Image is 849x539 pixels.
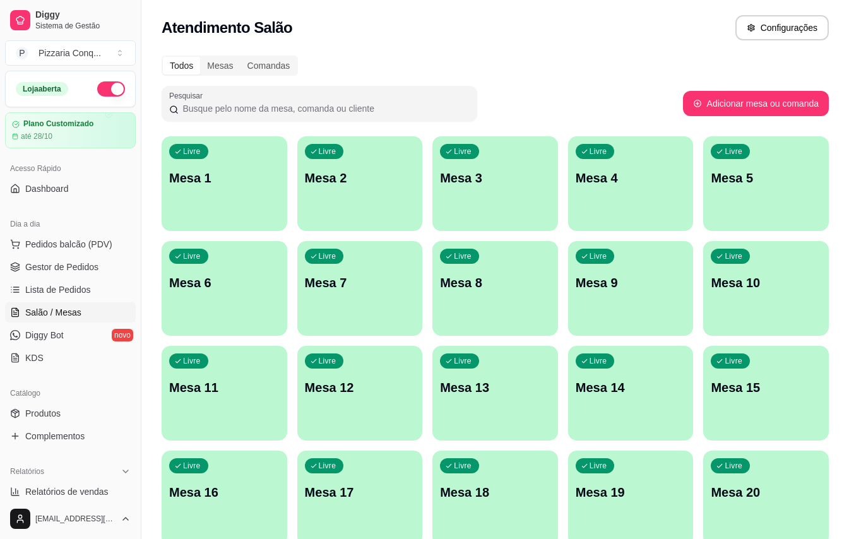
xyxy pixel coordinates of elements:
button: Pedidos balcão (PDV) [5,234,136,254]
p: Mesa 11 [169,379,280,396]
button: LivreMesa 1 [162,136,287,231]
button: LivreMesa 11 [162,346,287,441]
span: Pedidos balcão (PDV) [25,238,112,251]
p: Mesa 5 [711,169,821,187]
p: Mesa 6 [169,274,280,292]
div: Todos [163,57,200,74]
span: Dashboard [25,182,69,195]
span: Lista de Pedidos [25,283,91,296]
a: Lista de Pedidos [5,280,136,300]
p: Livre [590,461,607,471]
a: Relatórios de vendas [5,482,136,502]
button: LivreMesa 4 [568,136,694,231]
p: Mesa 18 [440,483,550,501]
button: [EMAIL_ADDRESS][DOMAIN_NAME] [5,504,136,534]
span: KDS [25,352,44,364]
span: Produtos [25,407,61,420]
div: Dia a dia [5,214,136,234]
span: Complementos [25,430,85,442]
span: [EMAIL_ADDRESS][DOMAIN_NAME] [35,514,116,524]
button: LivreMesa 15 [703,346,829,441]
p: Mesa 1 [169,169,280,187]
div: Pizzaria Conq ... [39,47,101,59]
p: Livre [590,251,607,261]
p: Mesa 9 [576,274,686,292]
p: Mesa 10 [711,274,821,292]
div: Mesas [200,57,240,74]
p: Livre [725,146,742,157]
a: Complementos [5,426,136,446]
p: Livre [319,356,336,366]
button: LivreMesa 14 [568,346,694,441]
button: LivreMesa 8 [432,241,558,336]
p: Livre [454,356,472,366]
button: LivreMesa 5 [703,136,829,231]
a: Salão / Mesas [5,302,136,323]
button: LivreMesa 10 [703,241,829,336]
button: Configurações [735,15,829,40]
p: Mesa 14 [576,379,686,396]
span: Diggy Bot [25,329,64,341]
p: Livre [183,146,201,157]
a: Produtos [5,403,136,423]
span: Salão / Mesas [25,306,81,319]
a: Diggy Botnovo [5,325,136,345]
span: Relatórios [10,466,44,477]
button: LivreMesa 7 [297,241,423,336]
button: LivreMesa 2 [297,136,423,231]
button: Adicionar mesa ou comanda [683,91,829,116]
p: Livre [319,146,336,157]
button: LivreMesa 13 [432,346,558,441]
p: Mesa 13 [440,379,550,396]
p: Livre [725,356,742,366]
div: Loja aberta [16,82,68,96]
a: KDS [5,348,136,368]
a: Dashboard [5,179,136,199]
p: Livre [454,461,472,471]
article: Plano Customizado [23,119,93,129]
a: DiggySistema de Gestão [5,5,136,35]
p: Mesa 7 [305,274,415,292]
p: Mesa 2 [305,169,415,187]
p: Livre [183,356,201,366]
p: Livre [590,146,607,157]
p: Livre [183,461,201,471]
p: Livre [319,251,336,261]
p: Livre [319,461,336,471]
button: Alterar Status [97,81,125,97]
button: LivreMesa 9 [568,241,694,336]
a: Plano Customizadoaté 28/10 [5,112,136,148]
button: Select a team [5,40,136,66]
p: Livre [590,356,607,366]
span: Relatórios de vendas [25,485,109,498]
div: Comandas [240,57,297,74]
h2: Atendimento Salão [162,18,292,38]
span: Sistema de Gestão [35,21,131,31]
a: Gestor de Pedidos [5,257,136,277]
p: Mesa 4 [576,169,686,187]
p: Mesa 19 [576,483,686,501]
p: Mesa 20 [711,483,821,501]
span: Gestor de Pedidos [25,261,98,273]
p: Mesa 17 [305,483,415,501]
p: Mesa 8 [440,274,550,292]
div: Acesso Rápido [5,158,136,179]
button: LivreMesa 3 [432,136,558,231]
p: Livre [454,146,472,157]
input: Pesquisar [179,102,470,115]
p: Mesa 12 [305,379,415,396]
article: até 28/10 [21,131,52,141]
p: Livre [725,251,742,261]
span: Diggy [35,9,131,21]
p: Livre [725,461,742,471]
p: Mesa 15 [711,379,821,396]
p: Mesa 16 [169,483,280,501]
span: P [16,47,28,59]
p: Mesa 3 [440,169,550,187]
p: Livre [183,251,201,261]
div: Catálogo [5,383,136,403]
label: Pesquisar [169,90,207,101]
p: Livre [454,251,472,261]
button: LivreMesa 6 [162,241,287,336]
button: LivreMesa 12 [297,346,423,441]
